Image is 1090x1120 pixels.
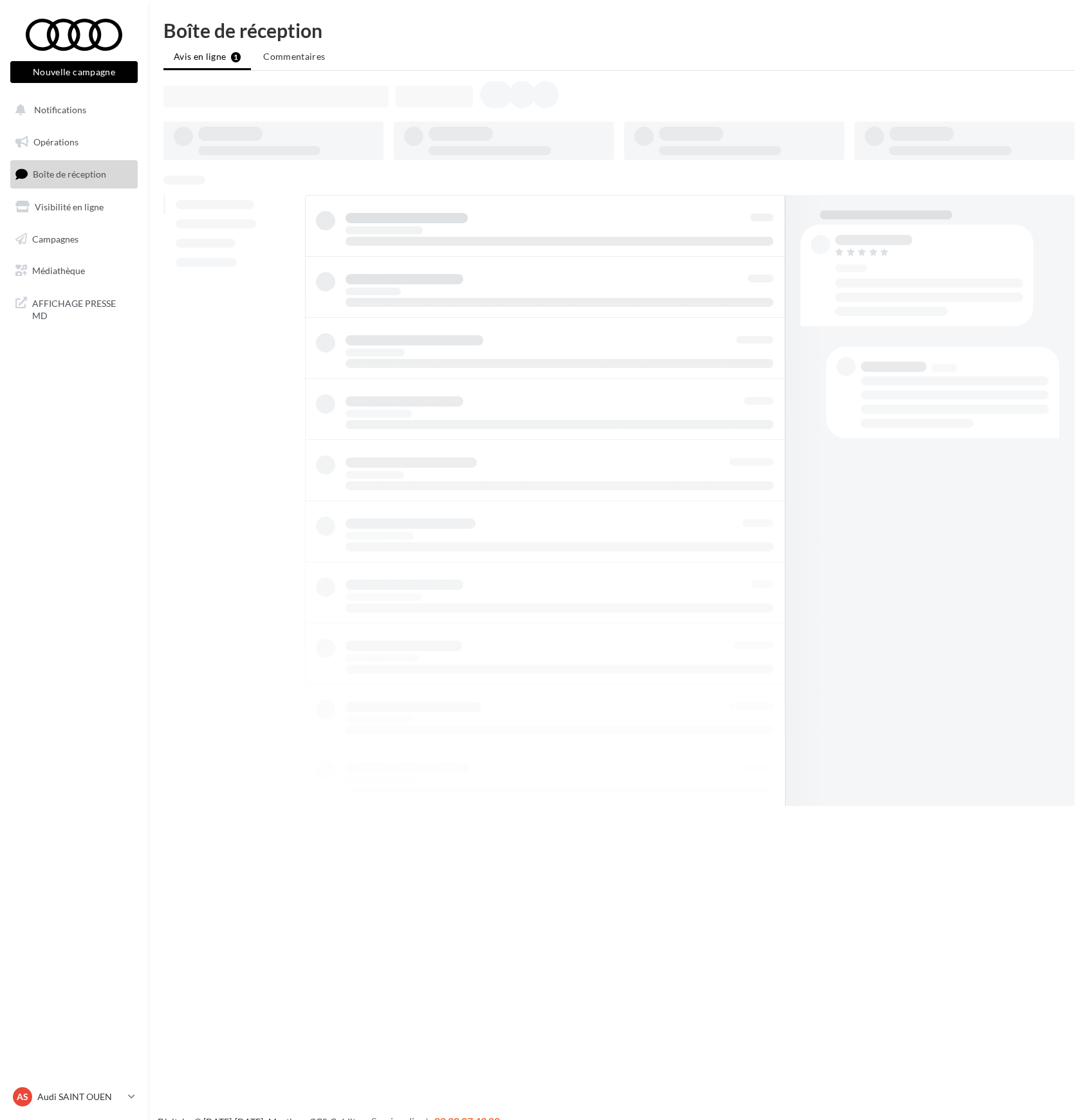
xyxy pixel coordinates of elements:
[8,257,140,284] a: Médiathèque
[8,129,140,156] a: Opérations
[33,169,106,179] span: Boîte de réception
[33,136,79,147] span: Opérations
[8,289,140,327] a: AFFICHAGE PRESSE MD
[8,194,140,221] a: Visibilité en ligne
[263,51,325,62] span: Commentaires
[10,61,138,83] button: Nouvelle campagne
[32,295,133,322] span: AFFICHAGE PRESSE MD
[17,1090,28,1103] span: AS
[32,233,79,244] span: Campagnes
[34,104,86,115] span: Notifications
[35,201,104,212] span: Visibilité en ligne
[8,96,135,124] button: Notifications
[8,160,140,188] a: Boîte de réception
[8,226,140,253] a: Campagnes
[32,265,85,276] span: Médiathèque
[163,21,1075,40] div: Boîte de réception
[10,1085,138,1109] a: AS Audi SAINT OUEN
[37,1090,123,1103] p: Audi SAINT OUEN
